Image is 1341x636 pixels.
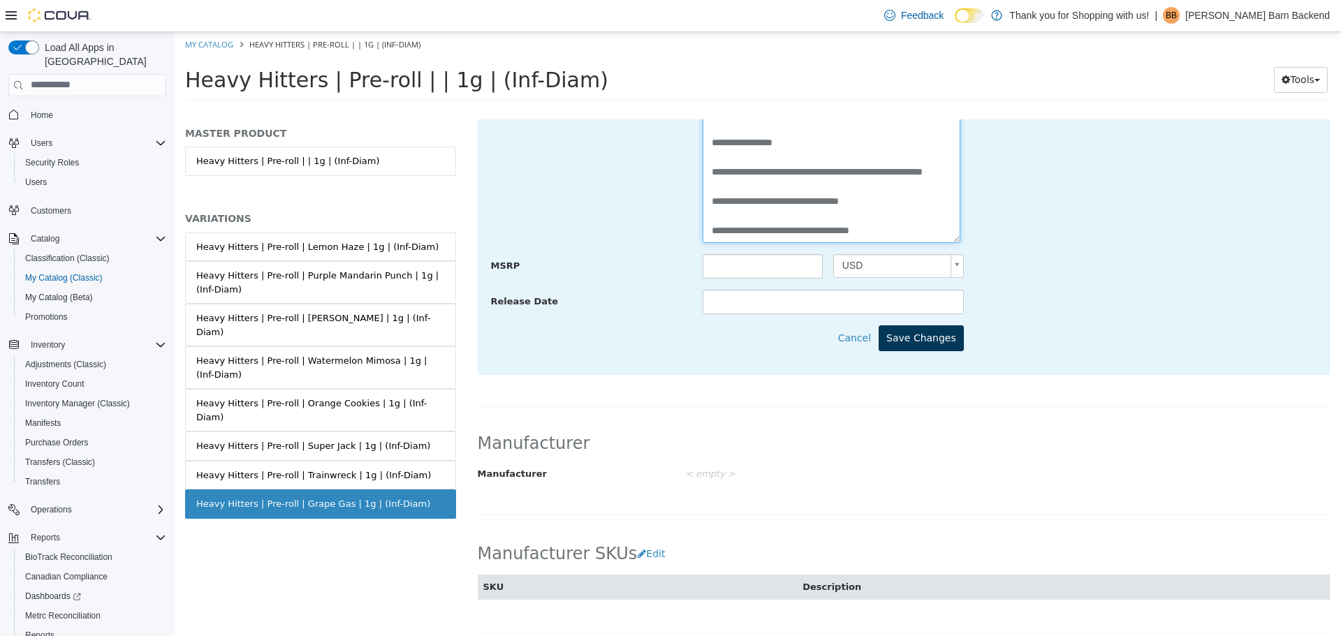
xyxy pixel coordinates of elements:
[663,293,704,319] button: Cancel
[3,105,172,125] button: Home
[20,549,118,565] a: BioTrack Reconciliation
[3,229,172,249] button: Catalog
[14,433,172,452] button: Purchase Orders
[879,1,949,29] a: Feedback
[25,230,166,247] span: Catalog
[25,591,81,602] span: Dashboards
[14,307,172,327] button: Promotions
[628,549,687,560] span: Description
[22,465,256,479] div: Heavy Hitters | Pre-roll | Grape Gas | 1g | (Inf-Diam)
[25,476,60,487] span: Transfers
[901,8,944,22] span: Feedback
[20,174,166,191] span: Users
[309,549,330,560] span: SKU
[20,473,166,490] span: Transfers
[20,549,166,565] span: BioTrack Reconciliation
[22,407,256,421] div: Heavy Hitters | Pre-roll | Super Jack | 1g | (Inf-Diam)
[25,135,166,151] span: Users
[25,337,166,353] span: Inventory
[25,359,106,370] span: Adjustments (Classic)
[955,23,955,24] span: Dark Mode
[22,436,256,450] div: Heavy Hitters | Pre-roll | Trainwreck | 1g | (Inf-Diam)
[14,268,172,288] button: My Catalog (Classic)
[75,7,246,17] span: Heavy Hitters | Pre-roll | | 1g | (Inf-Diam)
[511,430,1093,454] div: < empty >
[25,202,166,219] span: Customers
[20,356,112,373] a: Adjustments (Classic)
[659,222,789,246] a: USD
[25,337,71,353] button: Inventory
[20,473,66,490] a: Transfers
[10,7,59,17] a: My Catalog
[22,237,270,264] div: Heavy Hitters | Pre-roll | Purple Mandarin Punch | 1g | (Inf-Diam)
[20,174,52,191] a: Users
[14,472,172,491] button: Transfers
[14,547,172,567] button: BioTrack Reconciliation
[10,180,281,193] h5: VARIATIONS
[3,200,172,221] button: Customers
[14,413,172,433] button: Manifests
[3,528,172,547] button: Reports
[3,335,172,355] button: Inventory
[20,395,166,412] span: Inventory Manager (Classic)
[14,153,172,172] button: Security Roles
[25,529,66,546] button: Reports
[704,293,789,319] button: Save Changes
[20,454,166,471] span: Transfers (Classic)
[31,233,59,244] span: Catalog
[31,504,72,515] span: Operations
[20,607,106,624] a: Metrc Reconciliation
[20,434,166,451] span: Purchase Orders
[20,250,166,267] span: Classification (Classic)
[20,269,166,286] span: My Catalog (Classic)
[20,376,166,392] span: Inventory Count
[22,322,270,349] div: Heavy Hitters | Pre-roll | Watermelon Mimosa | 1g | (Inf-Diam)
[25,378,85,390] span: Inventory Count
[20,356,166,373] span: Adjustments (Classic)
[25,417,61,429] span: Manifests
[25,253,110,264] span: Classification (Classic)
[25,177,47,188] span: Users
[20,434,94,451] a: Purchase Orders
[20,269,108,286] a: My Catalog (Classic)
[14,355,172,374] button: Adjustments (Classic)
[31,532,60,543] span: Reports
[14,452,172,472] button: Transfers (Classic)
[25,272,103,283] span: My Catalog (Classic)
[10,114,281,144] a: Heavy Hitters | Pre-roll | | 1g | (Inf-Diam)
[955,8,984,23] input: Dark Mode
[10,95,281,108] h5: MASTER PRODUCT
[28,8,91,22] img: Cova
[1185,7,1330,24] p: [PERSON_NAME] Barn Backend
[316,264,384,274] span: Release Date
[3,133,172,153] button: Users
[14,394,172,413] button: Inventory Manager (Classic)
[20,289,98,306] a: My Catalog (Beta)
[14,606,172,626] button: Metrc Reconciliation
[25,311,68,323] span: Promotions
[14,567,172,586] button: Canadian Compliance
[659,223,770,245] span: USD
[14,374,172,394] button: Inventory Count
[20,376,90,392] a: Inventory Count
[25,107,59,124] a: Home
[25,501,166,518] span: Operations
[14,249,172,268] button: Classification (Classic)
[20,289,166,306] span: My Catalog (Beta)
[20,607,166,624] span: Metrc Reconciliation
[14,172,172,192] button: Users
[1163,7,1180,24] div: Budd Barn Backend
[25,398,130,409] span: Inventory Manager (Classic)
[25,106,166,124] span: Home
[25,529,166,546] span: Reports
[3,500,172,519] button: Operations
[20,395,135,412] a: Inventory Manager (Classic)
[20,415,166,431] span: Manifests
[1099,35,1153,61] button: Tools
[1009,7,1149,24] p: Thank you for Shopping with us!
[316,228,346,239] span: MSRP
[31,205,71,216] span: Customers
[25,230,65,247] button: Catalog
[303,436,372,447] span: Manufacturer
[20,568,166,585] span: Canadian Compliance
